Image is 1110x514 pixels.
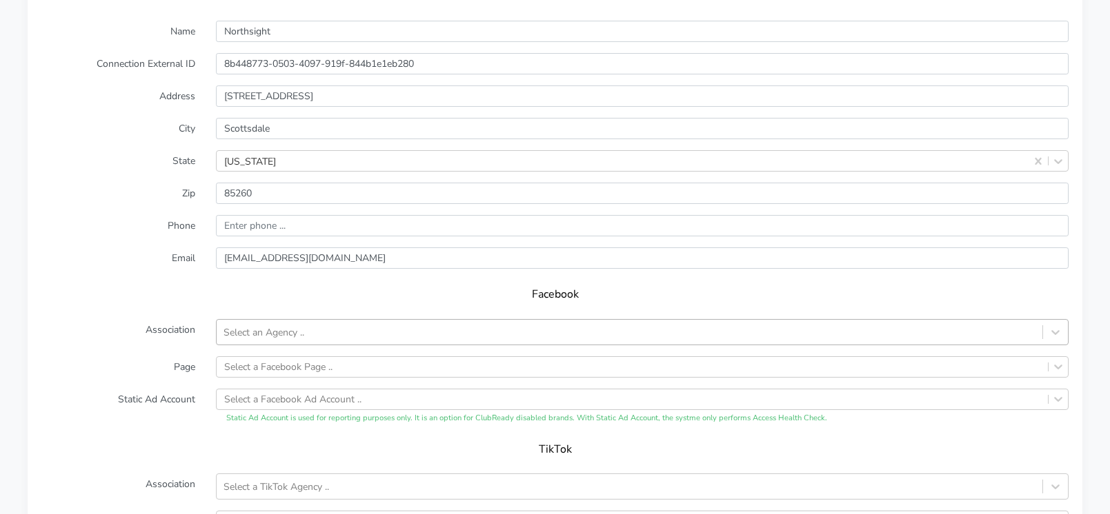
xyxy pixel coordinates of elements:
input: Enter Name ... [216,21,1069,42]
label: Connection External ID [31,53,206,74]
input: Enter phone ... [216,215,1069,236]
input: Enter Zip .. [216,183,1069,204]
h5: Facebook [55,288,1055,301]
label: City [31,118,206,139]
label: State [31,150,206,172]
label: Phone [31,215,206,236]
label: Association [31,319,206,345]
h5: TikTok [55,443,1055,456]
div: [US_STATE] [224,154,276,168]
label: Page [31,356,206,378]
input: Enter the City .. [216,118,1069,139]
div: Select an Agency .. [224,325,304,339]
input: Enter Address .. [216,85,1069,107]
label: Name [31,21,206,42]
label: Address [31,85,206,107]
label: Association [31,473,206,500]
div: Select a Facebook Ad Account .. [224,392,361,407]
div: Select a TikTok Agency .. [224,480,329,494]
label: Zip [31,183,206,204]
label: Email [31,247,206,269]
input: Enter Email ... [216,247,1069,269]
input: Enter the external ID .. [216,53,1069,74]
div: Static Ad Account is used for reporting purposes only. It is an option for ClubReady disabled bra... [216,413,1069,424]
div: Select a Facebook Page .. [224,360,333,374]
label: Static Ad Account [31,389,206,424]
